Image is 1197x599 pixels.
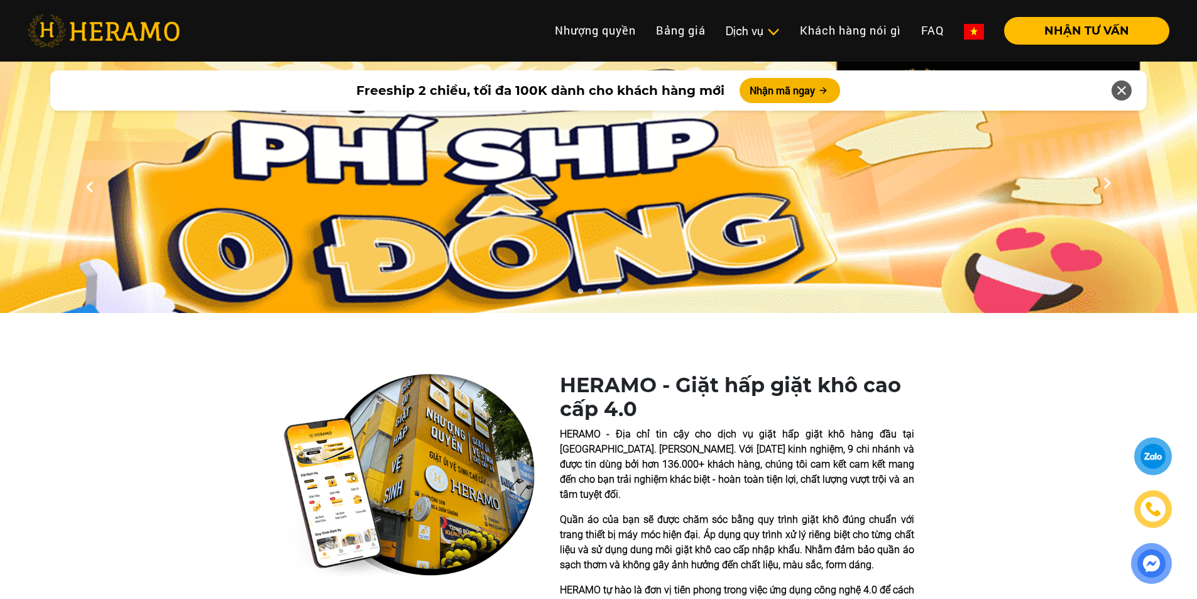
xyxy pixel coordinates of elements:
button: NHẬN TƯ VẤN [1004,17,1169,45]
img: phone-icon [1145,502,1161,517]
button: Nhận mã ngay [740,78,840,103]
a: Nhượng quyền [545,17,646,44]
button: 3 [611,288,624,300]
button: 2 [593,288,605,300]
img: vn-flag.png [964,24,984,40]
a: FAQ [911,17,954,44]
a: Bảng giá [646,17,716,44]
img: subToggleIcon [767,26,780,38]
a: phone-icon [1136,492,1170,526]
a: NHẬN TƯ VẤN [994,25,1169,36]
a: Khách hàng nói gì [790,17,911,44]
img: heramo-quality-banner [283,373,535,580]
h1: HERAMO - Giặt hấp giặt khô cao cấp 4.0 [560,373,914,422]
button: 1 [574,288,586,300]
img: heramo-logo.png [28,14,180,47]
span: Freeship 2 chiều, tối đa 100K dành cho khách hàng mới [356,81,724,100]
div: Dịch vụ [726,23,780,40]
p: Quần áo của bạn sẽ được chăm sóc bằng quy trình giặt khô đúng chuẩn với trang thiết bị máy móc hi... [560,512,914,573]
p: HERAMO - Địa chỉ tin cậy cho dịch vụ giặt hấp giặt khô hàng đầu tại [GEOGRAPHIC_DATA]. [PERSON_NA... [560,427,914,502]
